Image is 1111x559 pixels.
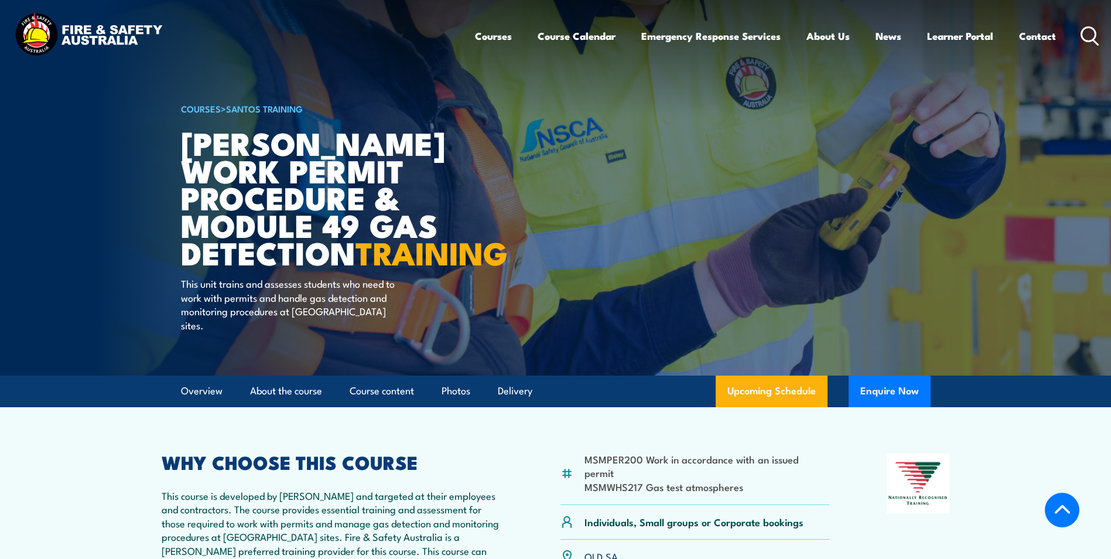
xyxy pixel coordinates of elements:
a: Santos Training [226,102,303,115]
h6: > [181,101,470,115]
a: Contact [1019,21,1056,52]
a: COURSES [181,102,221,115]
a: Delivery [498,376,532,407]
a: Courses [475,21,512,52]
li: MSMWHS217 Gas test atmospheres [584,480,830,493]
a: Upcoming Schedule [716,376,828,407]
strong: TRAINING [355,227,508,276]
a: Course content [350,376,414,407]
p: Individuals, Small groups or Corporate bookings [584,515,804,529]
a: Emergency Response Services [641,21,781,52]
button: Enquire Now [849,376,931,407]
a: Course Calendar [538,21,616,52]
p: This unit trains and assesses students who need to work with permits and handle gas detection and... [181,277,395,332]
a: Overview [181,376,223,407]
a: About the course [250,376,322,407]
img: Nationally Recognised Training logo. [887,454,950,513]
h2: WHY CHOOSE THIS COURSE [162,454,504,470]
li: MSMPER200 Work in accordance with an issued permit [584,452,830,480]
a: Photos [442,376,470,407]
a: Learner Portal [927,21,993,52]
h1: [PERSON_NAME] Work Permit Procedure & Module 49 Gas Detection [181,129,470,266]
a: News [876,21,901,52]
a: About Us [806,21,850,52]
